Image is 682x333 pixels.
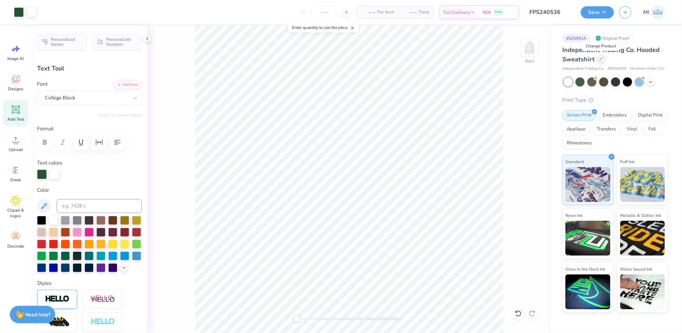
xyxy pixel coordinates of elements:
div: Rhinestones [562,138,596,149]
span: Designs [8,86,23,92]
img: Glow in the Dark Ink [565,274,610,309]
strong: Need help? [25,311,51,318]
span: Minimum Order: 12 + [630,66,665,72]
label: Color [37,186,142,194]
span: Standard [565,158,584,165]
span: # IND4000 [608,66,626,72]
label: Font [37,80,47,88]
div: Transfers [592,124,620,135]
div: Screen Print [562,110,596,121]
button: Add Font [113,80,142,89]
div: Text Tool [37,64,142,73]
span: Water based Ink [620,265,652,273]
div: Accessibility label [293,316,300,323]
span: Free [495,10,502,15]
div: Embroidery [598,110,631,121]
img: 3D Illusion [45,316,69,327]
span: Add Text [7,116,24,122]
img: Metallic & Glitter Ink [620,221,665,256]
label: Format [37,125,142,133]
span: Personalized Numbers [106,37,138,47]
label: Text colors [37,159,62,167]
span: Upload [9,147,23,152]
span: Greek [10,177,21,183]
input: Untitled Design [524,5,575,19]
img: Standard [565,167,610,202]
span: Independent Trading Co. [562,66,604,72]
button: Switch to Greek Letters [98,112,142,118]
img: Neon Ink [565,221,610,256]
div: Original Proof [594,34,633,43]
span: Clipart & logos [4,207,27,219]
img: Water based Ink [620,274,665,309]
a: MI [640,5,668,19]
span: Glow in the Dark Ink [565,265,605,273]
button: Save [581,6,614,18]
span: Est. Delivery [443,9,470,16]
img: Mark Isaac [651,5,665,19]
span: Metallic & Glitter Ink [620,212,661,219]
div: Change Product [582,41,620,51]
input: – – [311,6,338,18]
span: Personalized Names [51,37,82,47]
div: Back [525,58,534,64]
span: Image AI [8,56,24,61]
span: Decorate [7,243,24,249]
span: Puff Ink [620,158,635,165]
div: Print Type [562,96,668,104]
button: Personalized Numbers [93,34,142,50]
span: Total [419,9,429,16]
div: Enter quantity to see the price. [288,23,359,32]
div: Applique [562,124,590,135]
div: Digital Print [633,110,667,121]
span: MI [643,8,649,16]
button: Personalized Names [37,34,86,50]
label: Styles [37,279,51,287]
div: Foil [644,124,660,135]
span: Independent Trading Co. Hooded Sweatshirt [562,46,660,63]
span: Per Item [377,9,394,16]
span: – – [403,9,417,16]
div: Vinyl [622,124,642,135]
img: Stroke [45,295,69,303]
span: Neon Ink [565,212,582,219]
input: e.g. 7428 c [57,199,142,213]
img: Shadow [90,295,115,304]
span: N/A [483,9,491,16]
div: # 525991A [562,34,590,43]
img: Back [523,40,537,54]
img: Negative Space [90,318,115,326]
span: – – [361,9,375,16]
img: Puff Ink [620,167,665,202]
